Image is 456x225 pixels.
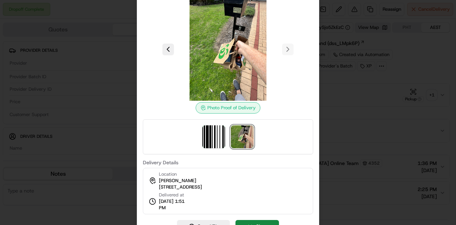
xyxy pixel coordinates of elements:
span: [PERSON_NAME] [159,177,196,184]
label: Delivery Details [143,160,313,165]
span: [DATE] 1:51 PM [159,198,192,211]
div: Photo Proof of Delivery [196,102,260,114]
span: [STREET_ADDRESS] [159,184,202,190]
span: Location [159,171,177,177]
img: photo_proof_of_delivery image [231,125,254,148]
span: Delivered at [159,192,192,198]
img: barcode_scan_on_pickup image [202,125,225,148]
